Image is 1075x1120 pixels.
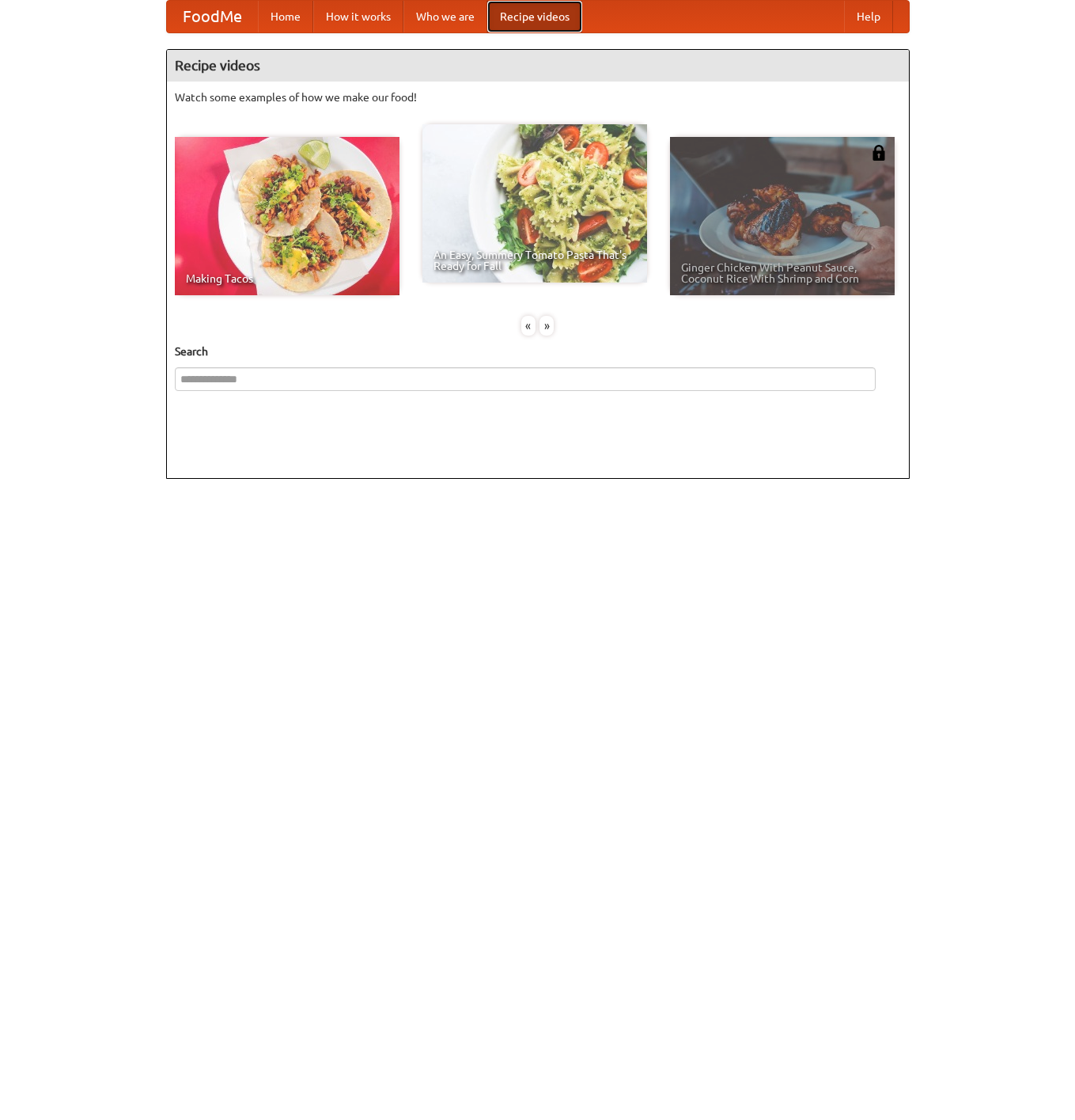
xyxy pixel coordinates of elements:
h4: Recipe videos [167,50,909,82]
span: An Easy, Summery Tomato Pasta That's Ready for Fall [433,249,636,271]
a: How it works [313,1,403,32]
div: « [521,316,536,336]
a: FoodMe [167,1,258,32]
a: An Easy, Summery Tomato Pasta That's Ready for Fall [422,124,647,283]
a: Making Tacos [175,137,399,295]
a: Recipe videos [487,1,582,32]
div: » [539,316,554,336]
p: Watch some examples of how we make our food! [175,89,901,105]
img: 483408.png [871,145,887,161]
a: Who we are [403,1,487,32]
a: Home [258,1,313,32]
a: Help [844,1,893,32]
span: Making Tacos [186,273,388,284]
h5: Search [175,344,901,359]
